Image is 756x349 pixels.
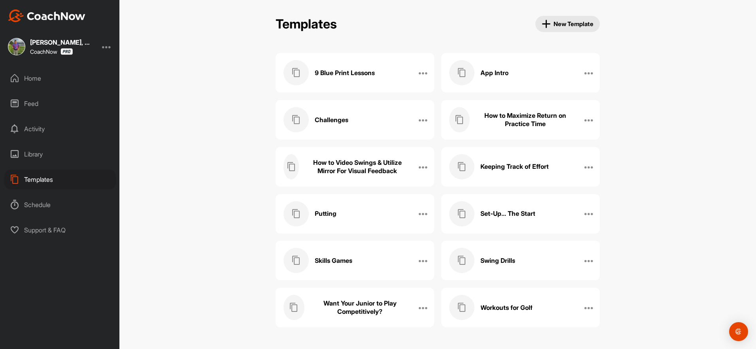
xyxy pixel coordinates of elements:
[4,144,116,164] div: Library
[4,119,116,139] div: Activity
[305,158,409,175] h3: How to Video Swings & Utilize Mirror For Visual Feedback
[276,17,337,32] h2: Templates
[4,195,116,215] div: Schedule
[315,209,336,218] h3: Putting
[480,69,508,77] h3: App Intro
[542,19,594,28] span: New Template
[30,39,93,45] div: [PERSON_NAME], PGA
[310,299,410,316] h3: Want Your Junior to Play Competitively?
[4,220,116,240] div: Support & FAQ
[480,304,533,312] h3: Workouts for Golf
[535,16,600,32] button: New Template
[4,68,116,88] div: Home
[476,111,575,128] h3: How to Maximize Return on Practice Time
[480,209,535,218] h3: Set-Up... The Start
[4,170,116,189] div: Templates
[480,257,515,265] h3: Swing Drills
[4,94,116,113] div: Feed
[315,257,352,265] h3: Skills Games
[480,162,549,171] h3: Keeping Track of Effort
[30,48,73,55] div: CoachNow
[729,322,748,341] div: Open Intercom Messenger
[315,69,375,77] h3: 9 Blue Print Lessons
[60,48,73,55] img: CoachNow Pro
[8,9,85,22] img: CoachNow
[8,38,25,55] img: square_0093a438cacd35de7bab19070af27673.jpg
[315,116,348,124] h3: Challenges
